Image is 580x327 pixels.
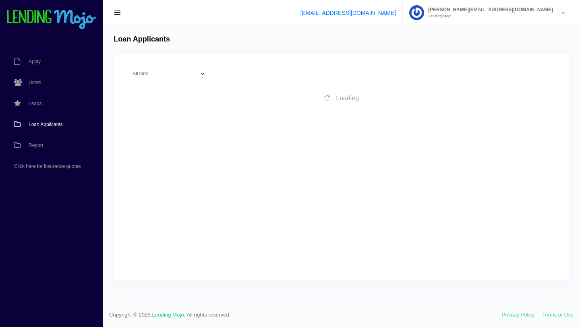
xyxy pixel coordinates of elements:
span: Report [29,143,43,148]
img: logo-small.png [6,10,97,30]
span: Click here for insurance quotes [14,164,81,169]
a: Terms of Use [542,312,574,318]
h4: Loan Applicants [114,35,170,44]
span: Users [29,80,41,85]
img: Profile image [409,5,424,20]
span: Apply [29,59,41,64]
small: Lending Mojo [424,14,553,18]
a: Lending Mojo [152,312,184,318]
a: [EMAIL_ADDRESS][DOMAIN_NAME] [300,10,396,16]
span: Copyright © 2025. . All rights reserved. [109,311,502,319]
span: Leads [29,101,42,106]
a: Privacy Policy [502,312,535,318]
span: Loading [336,95,359,101]
span: [PERSON_NAME][EMAIL_ADDRESS][DOMAIN_NAME] [424,7,553,12]
span: Loan Applicants [29,122,63,127]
